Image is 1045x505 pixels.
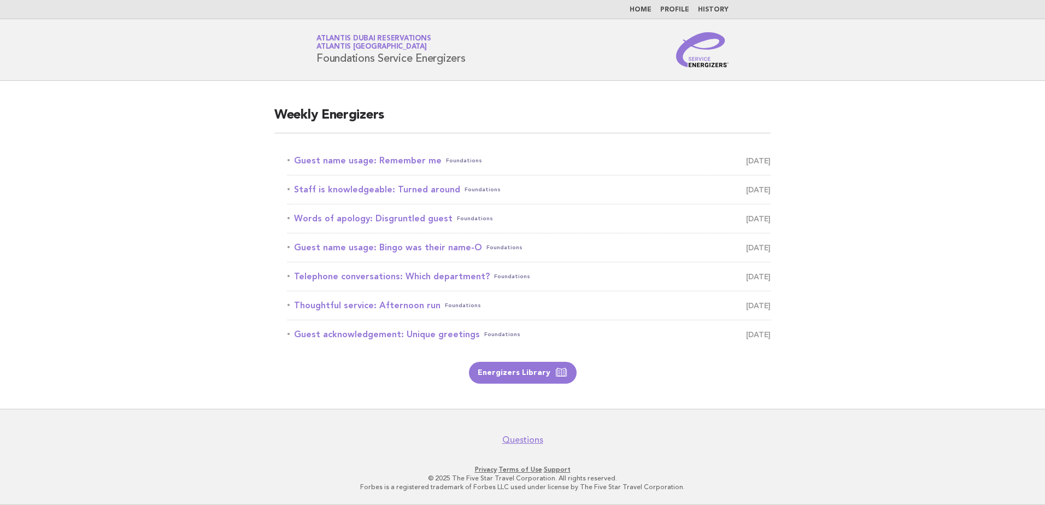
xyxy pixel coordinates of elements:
[746,298,771,313] span: [DATE]
[746,327,771,342] span: [DATE]
[287,269,771,284] a: Telephone conversations: Which department?Foundations [DATE]
[287,153,771,168] a: Guest name usage: Remember meFoundations [DATE]
[494,269,530,284] span: Foundations
[498,466,542,473] a: Terms of Use
[188,465,857,474] p: · ·
[469,362,577,384] a: Energizers Library
[316,35,431,50] a: Atlantis Dubai ReservationsAtlantis [GEOGRAPHIC_DATA]
[630,7,651,13] a: Home
[746,269,771,284] span: [DATE]
[746,182,771,197] span: [DATE]
[274,107,771,133] h2: Weekly Energizers
[316,36,466,64] h1: Foundations Service Energizers
[746,211,771,226] span: [DATE]
[746,153,771,168] span: [DATE]
[502,434,543,445] a: Questions
[446,153,482,168] span: Foundations
[660,7,689,13] a: Profile
[287,298,771,313] a: Thoughtful service: Afternoon runFoundations [DATE]
[445,298,481,313] span: Foundations
[544,466,571,473] a: Support
[316,44,427,51] span: Atlantis [GEOGRAPHIC_DATA]
[287,327,771,342] a: Guest acknowledgement: Unique greetingsFoundations [DATE]
[188,474,857,483] p: © 2025 The Five Star Travel Corporation. All rights reserved.
[676,32,729,67] img: Service Energizers
[465,182,501,197] span: Foundations
[475,466,497,473] a: Privacy
[457,211,493,226] span: Foundations
[287,240,771,255] a: Guest name usage: Bingo was their name-OFoundations [DATE]
[746,240,771,255] span: [DATE]
[287,211,771,226] a: Words of apology: Disgruntled guestFoundations [DATE]
[486,240,522,255] span: Foundations
[287,182,771,197] a: Staff is knowledgeable: Turned aroundFoundations [DATE]
[698,7,729,13] a: History
[484,327,520,342] span: Foundations
[188,483,857,491] p: Forbes is a registered trademark of Forbes LLC used under license by The Five Star Travel Corpora...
